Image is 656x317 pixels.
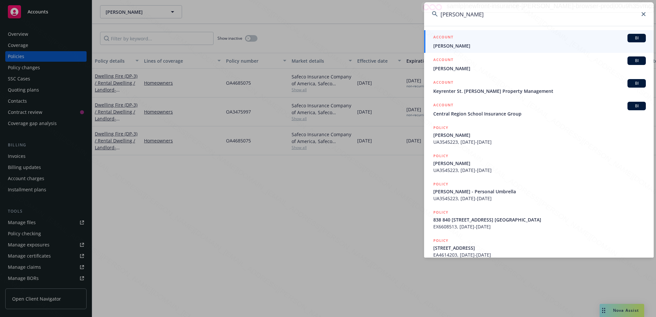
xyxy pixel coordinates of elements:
[433,244,646,251] span: [STREET_ADDRESS]
[433,160,646,167] span: [PERSON_NAME]
[424,53,654,75] a: ACCOUNTBI[PERSON_NAME]
[433,88,646,95] span: Keyrenter St. [PERSON_NAME] Property Management
[433,110,646,117] span: Central Region School Insurance Group
[433,34,453,42] h5: ACCOUNT
[433,181,448,187] h5: POLICY
[433,167,646,174] span: UA3545223, [DATE]-[DATE]
[433,216,646,223] span: 838 840 [STREET_ADDRESS] [GEOGRAPHIC_DATA]
[433,42,646,49] span: [PERSON_NAME]
[424,121,654,149] a: POLICY[PERSON_NAME]UA3545223, [DATE]-[DATE]
[433,124,448,131] h5: POLICY
[424,177,654,205] a: POLICY[PERSON_NAME] - Personal UmbrellaUA3545223, [DATE]-[DATE]
[424,205,654,234] a: POLICY838 840 [STREET_ADDRESS] [GEOGRAPHIC_DATA]EX6608513, [DATE]-[DATE]
[424,234,654,262] a: POLICY[STREET_ADDRESS]EA4614203, [DATE]-[DATE]
[433,102,453,110] h5: ACCOUNT
[433,56,453,64] h5: ACCOUNT
[630,80,643,86] span: BI
[433,138,646,145] span: UA3545223, [DATE]-[DATE]
[424,98,654,121] a: ACCOUNTBICentral Region School Insurance Group
[433,188,646,195] span: [PERSON_NAME] - Personal Umbrella
[424,75,654,98] a: ACCOUNTBIKeyrenter St. [PERSON_NAME] Property Management
[433,237,448,244] h5: POLICY
[630,35,643,41] span: BI
[433,65,646,72] span: [PERSON_NAME]
[433,223,646,230] span: EX6608513, [DATE]-[DATE]
[433,251,646,258] span: EA4614203, [DATE]-[DATE]
[630,103,643,109] span: BI
[424,30,654,53] a: ACCOUNTBI[PERSON_NAME]
[424,149,654,177] a: POLICY[PERSON_NAME]UA3545223, [DATE]-[DATE]
[630,58,643,64] span: BI
[433,153,448,159] h5: POLICY
[433,209,448,216] h5: POLICY
[433,79,453,87] h5: ACCOUNT
[433,195,646,202] span: UA3545223, [DATE]-[DATE]
[433,132,646,138] span: [PERSON_NAME]
[424,2,654,26] input: Search...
